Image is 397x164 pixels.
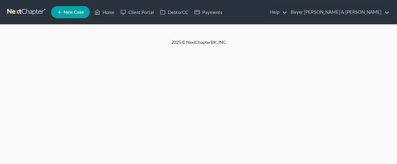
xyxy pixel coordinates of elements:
[191,7,225,18] a: Payments
[51,6,90,18] new-legal-case-button: New Case
[267,7,287,18] a: Help
[117,7,157,18] a: Client Portal
[288,7,389,18] a: Bayer [PERSON_NAME] & [PERSON_NAME]
[25,39,372,50] div: 2025 © NextChapterBK, INC
[157,7,191,18] a: DebtorCC
[92,7,117,18] a: Home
